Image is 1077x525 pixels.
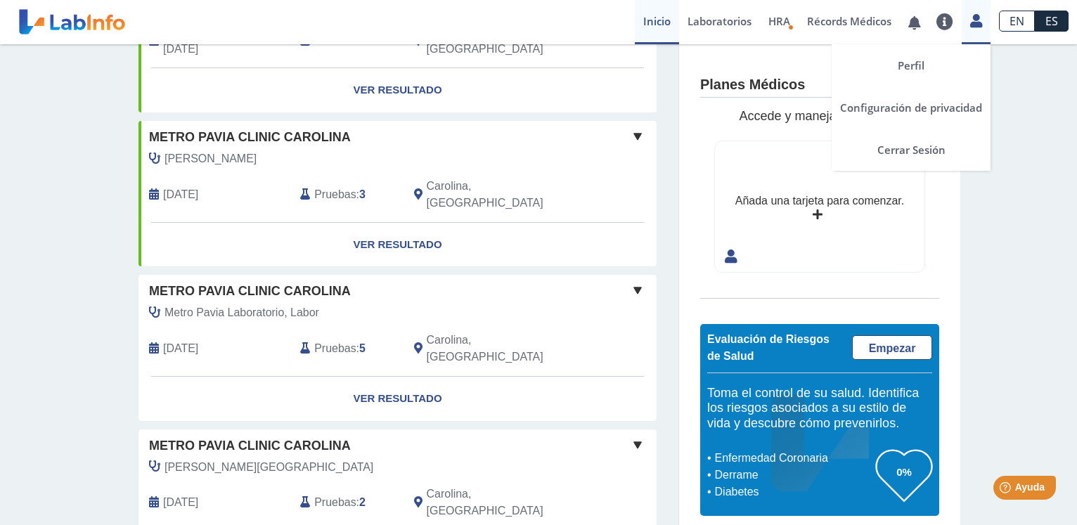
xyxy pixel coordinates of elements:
b: 8 [359,34,366,46]
div: : [290,178,403,212]
span: Metro Pavia Laboratorio, Labor [165,304,319,321]
span: 2023-05-18 [163,494,198,511]
li: Diabetes [711,484,876,500]
b: 3 [359,188,366,200]
a: Ver Resultado [138,68,657,112]
span: Carolina, PR [427,178,582,212]
li: Derrame [711,467,876,484]
a: Ver Resultado [138,377,657,421]
span: Carolina, PR [427,486,582,519]
span: Empezar [869,342,916,354]
span: Carolina, PR [427,332,582,365]
a: Perfil [832,44,991,86]
span: Accede y maneja sus planes [739,109,900,123]
span: Metro Pavia Clinic Carolina [149,128,351,147]
a: Cerrar Sesión [832,129,991,171]
div: : [290,332,403,365]
div: Añada una tarjeta para comenzar. [735,193,904,209]
span: Pruebas [314,186,356,203]
span: 2025-07-31 [163,340,198,357]
a: EN [999,11,1035,32]
span: Pruebas [314,340,356,357]
span: Metro Pavia Clinic Carolina [149,436,351,455]
b: 2 [359,496,366,508]
span: HRA [768,14,790,28]
span: Evaluación de Riesgos de Salud [707,333,830,362]
a: Ver Resultado [138,223,657,267]
span: Metro Pavia Clinic Carolina [149,282,351,301]
h4: Planes Médicos [700,77,805,93]
span: Santiago Rios, Yelitza [165,459,373,476]
b: 5 [359,342,366,354]
a: Configuración de privacidad [832,86,991,129]
li: Enfermedad Coronaria [711,450,876,467]
span: 1899-12-30 [163,186,198,203]
div: : [290,486,403,519]
a: Empezar [852,335,932,360]
h3: 0% [876,463,932,481]
h5: Toma el control de su salud. Identifica los riesgos asociados a su estilo de vida y descubre cómo... [707,386,932,432]
span: Almonte, Cesar [165,150,257,167]
iframe: Help widget launcher [952,470,1062,510]
span: Pruebas [314,494,356,511]
a: ES [1035,11,1069,32]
